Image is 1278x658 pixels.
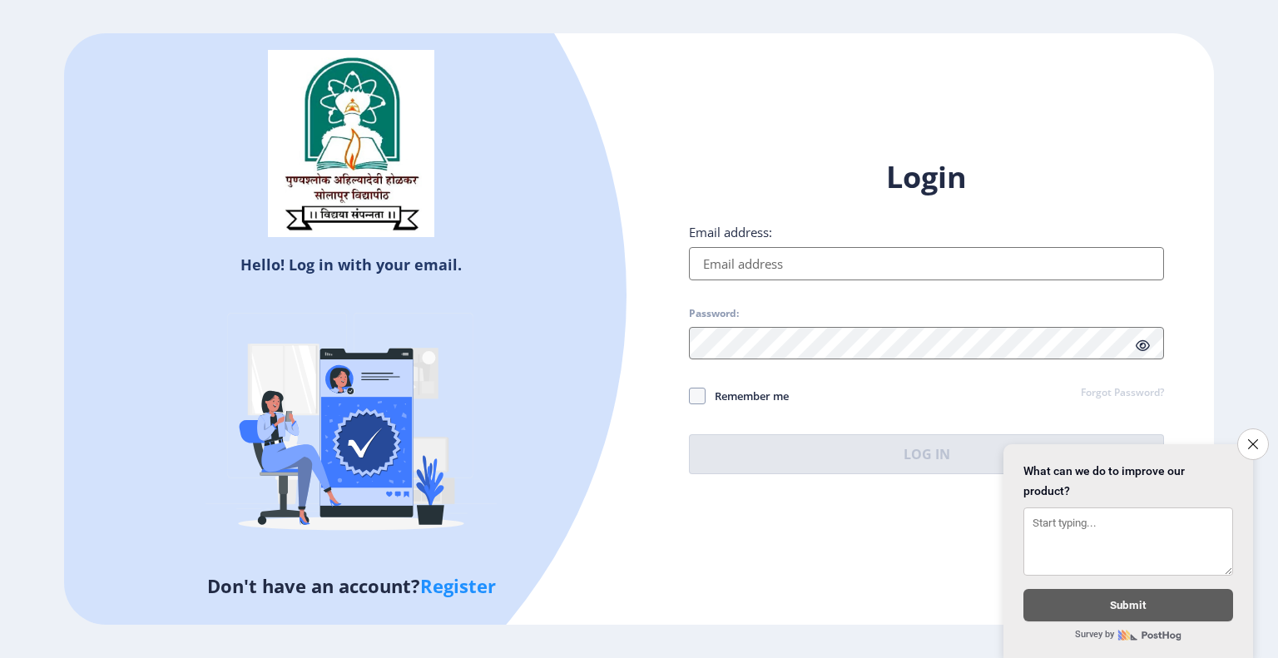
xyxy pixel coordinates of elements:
[268,50,434,238] img: sulogo.png
[689,224,772,240] label: Email address:
[1081,386,1164,401] a: Forgot Password?
[706,386,789,406] span: Remember me
[689,157,1164,197] h1: Login
[689,434,1164,474] button: Log In
[689,307,739,320] label: Password:
[206,281,497,572] img: Verified-rafiki.svg
[420,573,496,598] a: Register
[689,247,1164,280] input: Email address
[77,572,627,599] h5: Don't have an account?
